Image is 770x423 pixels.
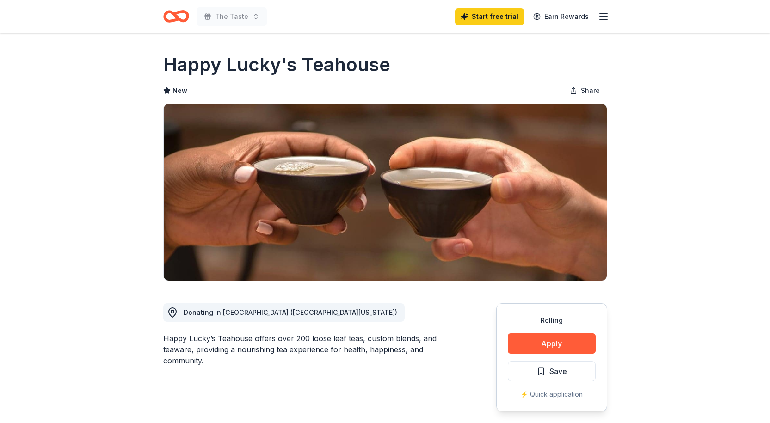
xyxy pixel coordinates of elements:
span: Save [549,365,567,377]
span: The Taste [215,11,248,22]
a: Home [163,6,189,27]
img: Image for Happy Lucky's Teahouse [164,104,607,281]
button: The Taste [197,7,267,26]
div: Happy Lucky’s Teahouse offers over 200 loose leaf teas, custom blends, and teaware, providing a n... [163,333,452,366]
span: Donating in [GEOGRAPHIC_DATA] ([GEOGRAPHIC_DATA][US_STATE]) [184,308,397,316]
a: Earn Rewards [528,8,594,25]
div: Rolling [508,315,596,326]
span: Share [581,85,600,96]
div: ⚡️ Quick application [508,389,596,400]
span: New [172,85,187,96]
button: Share [562,81,607,100]
button: Apply [508,333,596,354]
button: Save [508,361,596,381]
h1: Happy Lucky's Teahouse [163,52,390,78]
a: Start free trial [455,8,524,25]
